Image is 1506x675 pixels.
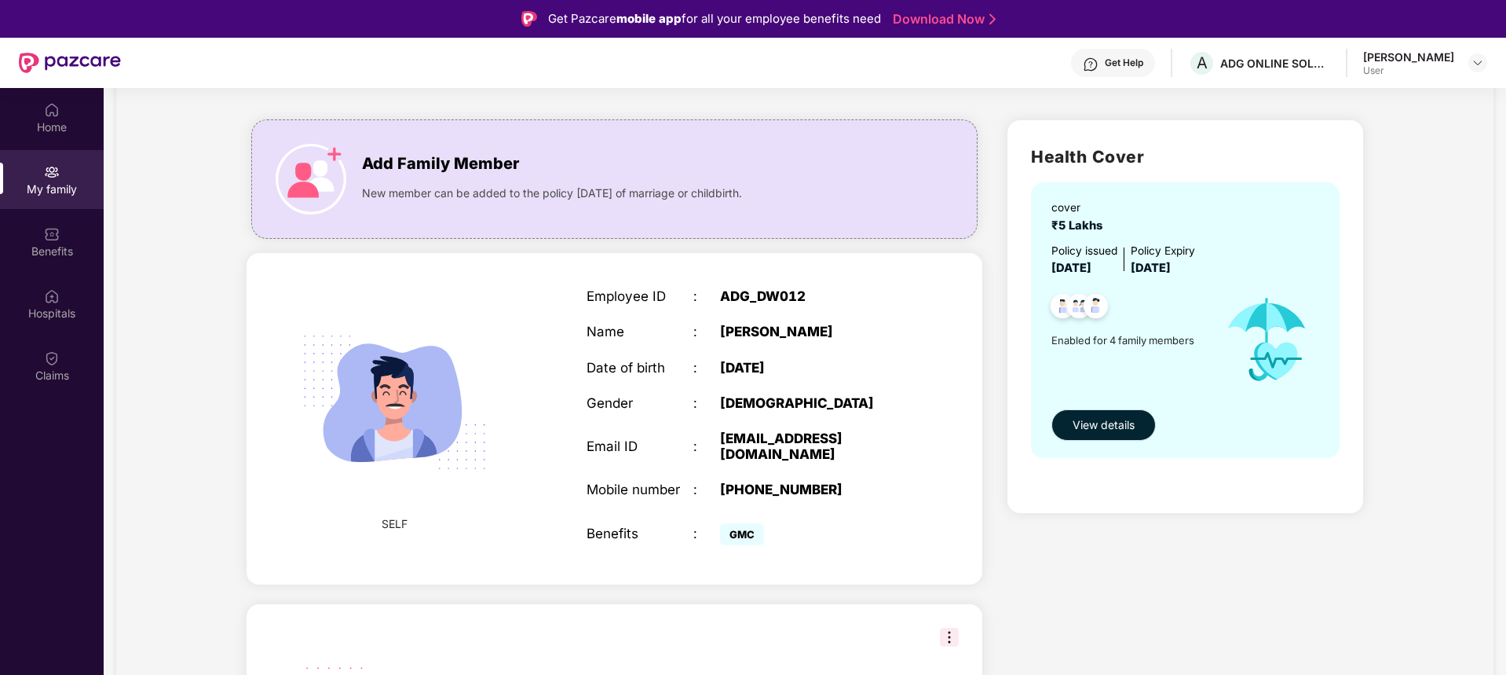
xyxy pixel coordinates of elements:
span: Enabled for 4 family members [1051,332,1209,348]
strong: mobile app [616,11,682,26]
div: [PHONE_NUMBER] [720,482,907,497]
div: : [693,526,720,541]
h2: Health Cover [1031,144,1340,170]
img: svg+xml;base64,PHN2ZyB4bWxucz0iaHR0cDovL3d3dy53My5vcmcvMjAwMC9zdmciIHdpZHRoPSIyMjQiIGhlaWdodD0iMT... [281,289,507,515]
div: [PERSON_NAME] [1363,50,1454,64]
img: icon [276,144,346,215]
span: A [1197,53,1208,72]
span: GMC [720,523,764,545]
div: ADG_DW012 [720,288,907,304]
span: ₹5 Lakhs [1051,218,1109,233]
img: svg+xml;base64,PHN2ZyBpZD0iSG9tZSIgeG1sbnM9Imh0dHA6Ly93d3cudzMub3JnLzIwMDAvc3ZnIiB3aWR0aD0iMjAiIG... [44,102,60,118]
div: Policy Expiry [1131,243,1195,260]
div: ADG ONLINE SOLUTIONS PRIVATE LIMITED [1220,56,1330,71]
div: : [693,482,720,497]
div: : [693,395,720,411]
a: Download Now [893,11,991,28]
img: svg+xml;base64,PHN2ZyB4bWxucz0iaHR0cDovL3d3dy53My5vcmcvMjAwMC9zdmciIHdpZHRoPSI0OC45NDMiIGhlaWdodD... [1076,289,1115,328]
div: [DATE] [720,360,907,376]
img: svg+xml;base64,PHN2ZyBpZD0iSG9zcGl0YWxzIiB4bWxucz0iaHR0cDovL3d3dy53My5vcmcvMjAwMC9zdmciIHdpZHRoPS... [44,288,60,304]
div: [DEMOGRAPHIC_DATA] [720,395,907,411]
div: : [693,360,720,376]
img: svg+xml;base64,PHN2ZyB4bWxucz0iaHR0cDovL3d3dy53My5vcmcvMjAwMC9zdmciIHdpZHRoPSI0OC45MTUiIGhlaWdodD... [1060,289,1098,328]
div: Employee ID [587,288,693,304]
div: Gender [587,395,693,411]
span: [DATE] [1051,261,1091,275]
button: View details [1051,409,1156,441]
div: : [693,288,720,304]
span: [DATE] [1131,261,1171,275]
div: [EMAIL_ADDRESS][DOMAIN_NAME] [720,431,907,462]
img: svg+xml;base64,PHN2ZyB3aWR0aD0iMzIiIGhlaWdodD0iMzIiIHZpZXdCb3g9IjAgMCAzMiAzMiIgZmlsbD0ibm9uZSIgeG... [940,628,959,647]
img: icon [1209,278,1325,402]
img: svg+xml;base64,PHN2ZyBpZD0iQ2xhaW0iIHhtbG5zPSJodHRwOi8vd3d3LnczLm9yZy8yMDAwL3N2ZyIgd2lkdGg9IjIwIi... [44,350,60,366]
span: View details [1073,416,1135,434]
div: Email ID [587,438,693,454]
img: New Pazcare Logo [19,53,121,73]
div: Name [587,324,693,339]
img: svg+xml;base64,PHN2ZyBpZD0iRHJvcGRvd24tMzJ4MzIiIHhtbG5zPSJodHRwOi8vd3d3LnczLm9yZy8yMDAwL3N2ZyIgd2... [1471,57,1484,69]
span: SELF [382,515,408,533]
div: Get Pazcare for all your employee benefits need [548,9,881,28]
div: Policy issued [1051,243,1117,260]
span: New member can be added to the policy [DATE] of marriage or childbirth. [362,185,742,202]
div: Mobile number [587,482,693,497]
img: Stroke [989,11,996,28]
img: Logo [521,11,537,27]
div: [PERSON_NAME] [720,324,907,339]
div: Get Help [1105,57,1143,69]
div: User [1363,64,1454,77]
div: Date of birth [587,360,693,376]
div: Benefits [587,526,693,541]
span: Add Family Member [362,152,519,176]
div: cover [1051,200,1109,217]
img: svg+xml;base64,PHN2ZyB4bWxucz0iaHR0cDovL3d3dy53My5vcmcvMjAwMC9zdmciIHdpZHRoPSI0OC45NDMiIGhlaWdodD... [1044,289,1082,328]
img: svg+xml;base64,PHN2ZyBpZD0iSGVscC0zMngzMiIgeG1sbnM9Imh0dHA6Ly93d3cudzMub3JnLzIwMDAvc3ZnIiB3aWR0aD... [1083,57,1098,72]
div: : [693,324,720,339]
img: svg+xml;base64,PHN2ZyBpZD0iQmVuZWZpdHMiIHhtbG5zPSJodHRwOi8vd3d3LnczLm9yZy8yMDAwL3N2ZyIgd2lkdGg9Ij... [44,226,60,242]
img: svg+xml;base64,PHN2ZyB3aWR0aD0iMjAiIGhlaWdodD0iMjAiIHZpZXdCb3g9IjAgMCAyMCAyMCIgZmlsbD0ibm9uZSIgeG... [44,164,60,180]
div: : [693,438,720,454]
